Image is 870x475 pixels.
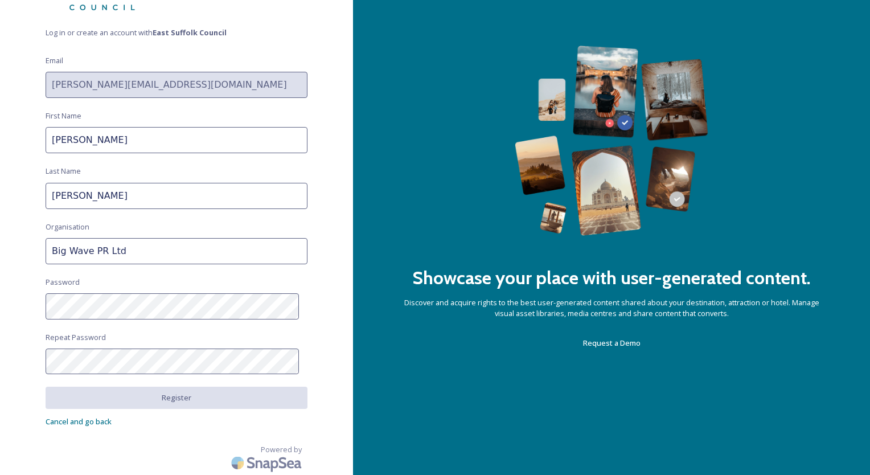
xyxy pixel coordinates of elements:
span: Password [46,277,80,288]
input: john.doe@snapsea.io [46,72,307,98]
span: First Name [46,110,81,121]
span: Repeat Password [46,332,106,343]
input: John [46,127,307,153]
span: Cancel and go back [46,416,112,427]
span: Last Name [46,166,81,177]
img: 63b42ca75bacad526042e722_Group%20154-p-800.png [515,46,708,236]
h2: Showcase your place with user-generated content. [412,264,811,292]
strong: East Suffolk Council [153,27,227,38]
input: Doe [46,183,307,209]
span: Organisation [46,222,89,232]
button: Register [46,387,307,409]
span: Powered by [261,444,302,455]
span: Request a Demo [583,338,641,348]
a: Request a Demo [583,336,641,350]
span: Log in or create an account with [46,27,307,38]
input: Acme Inc [46,238,307,264]
span: Email [46,55,63,66]
span: Discover and acquire rights to the best user-generated content shared about your destination, att... [399,297,824,319]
